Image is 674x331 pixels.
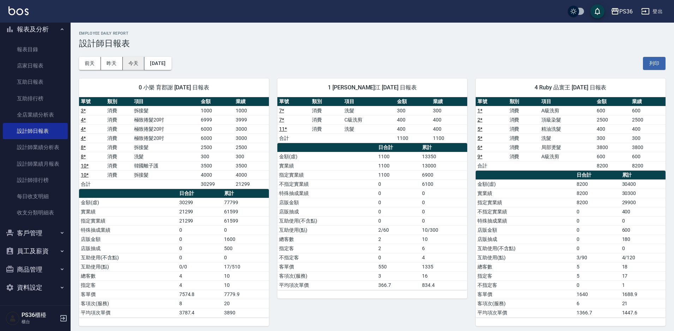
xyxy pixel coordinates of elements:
[3,156,68,172] a: 設計師業績月報表
[3,107,68,123] a: 全店業績分析表
[620,280,666,290] td: 1
[177,235,222,244] td: 0
[476,189,575,198] td: 實業績
[79,271,177,280] td: 總客數
[476,235,575,244] td: 店販抽成
[199,124,234,134] td: 6000
[395,97,431,106] th: 金額
[79,262,177,271] td: 互助使用(點)
[620,253,666,262] td: 4/120
[620,171,666,180] th: 累計
[106,152,132,161] td: 消費
[199,170,234,179] td: 4000
[476,171,666,318] table: a dense table
[620,244,666,253] td: 0
[177,308,222,317] td: 3787.4
[377,189,420,198] td: 0
[79,235,177,244] td: 店販金額
[377,152,420,161] td: 1100
[575,308,620,317] td: 1366.7
[377,262,420,271] td: 550
[377,235,420,244] td: 2
[638,5,666,18] button: 登出
[177,262,222,271] td: 0/0
[277,170,377,179] td: 指定實業績
[643,57,666,70] button: 列印
[222,225,269,235] td: 0
[277,271,377,280] td: 客項次(服務)
[575,207,620,216] td: 0
[277,225,377,235] td: 互助使用(點)
[79,198,177,207] td: 金額(虛)
[620,207,666,216] td: 400
[310,106,343,115] td: 消費
[3,278,68,297] button: 資料設定
[79,216,177,225] td: 指定實業績
[277,179,377,189] td: 不指定實業績
[377,143,420,152] th: 日合計
[595,124,630,134] td: 400
[79,97,269,189] table: a dense table
[106,134,132,143] td: 消費
[177,290,222,299] td: 7574.8
[575,299,620,308] td: 6
[144,57,171,70] button: [DATE]
[508,97,540,106] th: 類別
[508,134,540,143] td: 消費
[177,244,222,253] td: 0
[431,134,467,143] td: 1100
[630,152,666,161] td: 600
[277,152,377,161] td: 金額(虛)
[222,308,269,317] td: 3890
[377,179,420,189] td: 0
[476,253,575,262] td: 互助使用(點)
[132,170,199,179] td: 拆接髮
[476,198,575,207] td: 指定實業績
[540,134,595,143] td: 洗髮
[106,106,132,115] td: 消費
[199,134,234,143] td: 6000
[431,124,467,134] td: 400
[3,205,68,221] a: 收支分類明細表
[222,216,269,225] td: 61599
[199,106,234,115] td: 1000
[199,97,234,106] th: 金額
[106,170,132,179] td: 消費
[420,280,467,290] td: 834.4
[377,161,420,170] td: 1100
[595,134,630,143] td: 300
[620,271,666,280] td: 17
[343,97,395,106] th: 項目
[619,7,633,16] div: PS36
[377,280,420,290] td: 366.7
[630,143,666,152] td: 3800
[377,253,420,262] td: 0
[277,253,377,262] td: 不指定客
[620,189,666,198] td: 30300
[575,225,620,235] td: 0
[132,161,199,170] td: 韓國離子護
[620,216,666,225] td: 0
[420,152,467,161] td: 13350
[620,198,666,207] td: 29900
[595,115,630,124] td: 2500
[431,115,467,124] td: 400
[630,124,666,134] td: 400
[3,139,68,155] a: 設計師業績分析表
[620,235,666,244] td: 180
[277,97,467,143] table: a dense table
[79,280,177,290] td: 指定客
[234,106,269,115] td: 1000
[3,242,68,260] button: 員工及薪資
[277,216,377,225] td: 互助使用(不含點)
[630,161,666,170] td: 8200
[277,207,377,216] td: 店販抽成
[106,143,132,152] td: 消費
[3,90,68,107] a: 互助排行榜
[132,97,199,106] th: 項目
[630,106,666,115] td: 600
[420,207,467,216] td: 0
[222,253,269,262] td: 0
[3,58,68,74] a: 店家日報表
[343,106,395,115] td: 洗髮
